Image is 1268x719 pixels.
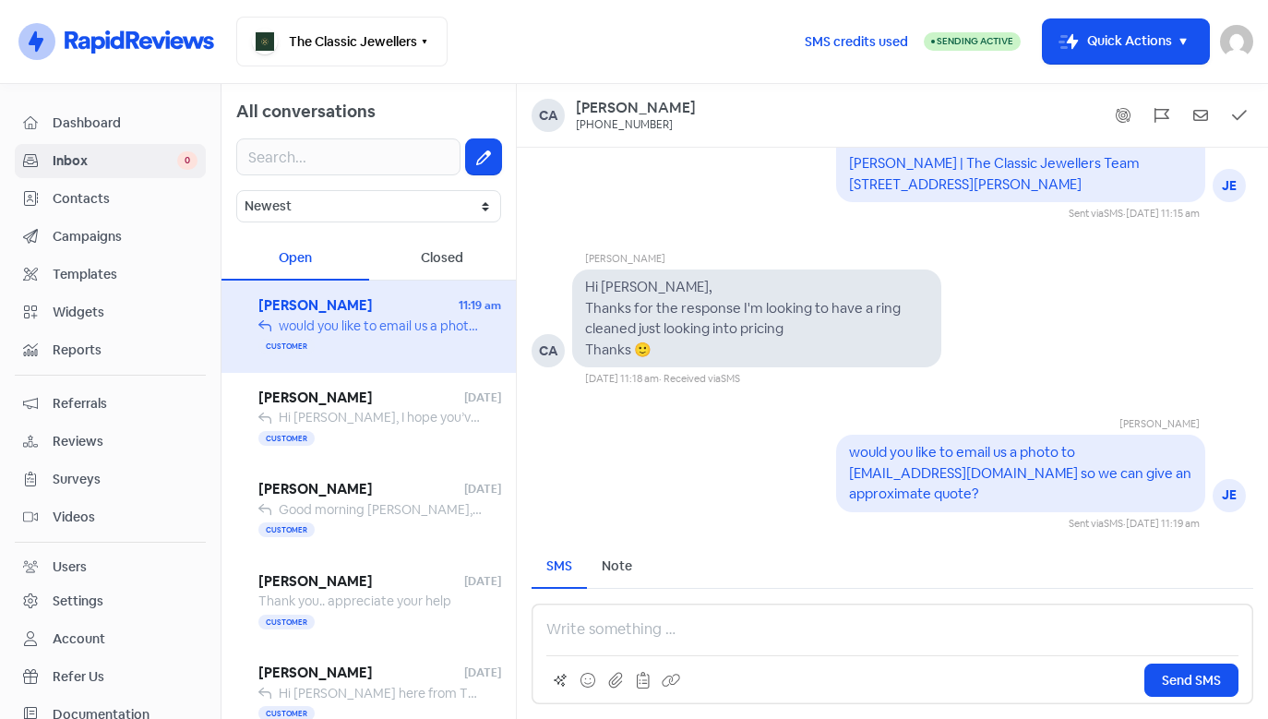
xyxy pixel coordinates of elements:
[1043,19,1209,64] button: Quick Actions
[532,99,565,132] div: Ca
[1213,169,1246,202] div: JE
[15,144,206,178] a: Inbox 0
[15,584,206,618] a: Settings
[849,51,1178,193] pre: Good Morning [PERSON_NAME], Yes we can polish off gold plating on silver jewellery. What are you ...
[53,508,197,527] span: Videos
[53,557,87,577] div: Users
[721,372,740,385] span: SMS
[1162,671,1221,690] span: Send SMS
[464,573,501,590] span: [DATE]
[924,30,1021,53] a: Sending Active
[53,432,197,451] span: Reviews
[1213,479,1246,512] div: JE
[464,481,501,497] span: [DATE]
[53,629,105,649] div: Account
[258,593,451,609] span: Thank you.. appreciate your help
[258,615,315,629] span: Customer
[585,371,659,387] div: [DATE] 11:18 am
[258,431,315,446] span: Customer
[15,550,206,584] a: Users
[1069,207,1126,220] span: Sent via ·
[532,334,565,367] div: CA
[53,265,197,284] span: Templates
[15,462,206,497] a: Surveys
[236,138,461,175] input: Search...
[177,151,197,170] span: 0
[15,387,206,421] a: Referrals
[15,500,206,534] a: Videos
[1104,207,1123,220] span: SMS
[585,251,941,270] div: [PERSON_NAME]
[1148,102,1176,129] button: Flag conversation
[805,32,908,52] span: SMS credits used
[1126,206,1200,222] div: [DATE] 11:15 am
[258,388,464,409] span: [PERSON_NAME]
[53,227,197,246] span: Campaigns
[53,470,197,489] span: Surveys
[585,278,903,358] pre: Hi [PERSON_NAME], Thanks for the response I'm looking to have a ring cleaned just looking into pr...
[659,371,740,387] div: · Received via
[258,479,464,500] span: [PERSON_NAME]
[53,394,197,413] span: Referrals
[1187,102,1214,129] button: Mark as unread
[464,665,501,681] span: [DATE]
[1190,645,1250,701] iframe: chat widget
[15,333,206,367] a: Reports
[15,295,206,330] a: Widgets
[258,522,315,537] span: Customer
[53,303,197,322] span: Widgets
[236,17,448,66] button: The Classic Jewellers
[1226,102,1253,129] button: Mark as closed
[258,339,315,354] span: Customer
[937,35,1013,47] span: Sending Active
[53,667,197,687] span: Refer Us
[1069,517,1126,530] span: Sent via ·
[1126,516,1200,532] div: [DATE] 11:19 am
[464,389,501,406] span: [DATE]
[53,592,103,611] div: Settings
[1220,25,1253,58] img: User
[1104,517,1123,530] span: SMS
[15,622,206,656] a: Account
[546,557,572,576] div: SMS
[279,318,942,334] span: would you like to email us a photo to [EMAIL_ADDRESS][DOMAIN_NAME] so we can give an approximate ...
[1144,664,1238,697] button: Send SMS
[459,297,501,314] span: 11:19 am
[15,106,206,140] a: Dashboard
[602,557,632,576] div: Note
[53,189,197,209] span: Contacts
[15,182,206,216] a: Contacts
[258,571,464,593] span: [PERSON_NAME]
[15,660,206,694] a: Refer Us
[576,118,673,133] div: [PHONE_NUMBER]
[53,114,197,133] span: Dashboard
[221,237,369,281] div: Open
[890,416,1200,436] div: [PERSON_NAME]
[236,101,376,122] span: All conversations
[849,443,1194,502] pre: would you like to email us a photo to [EMAIL_ADDRESS][DOMAIN_NAME] so we can give an approximate ...
[789,30,924,50] a: SMS credits used
[15,258,206,292] a: Templates
[15,425,206,459] a: Reviews
[258,295,459,317] span: [PERSON_NAME]
[258,663,464,684] span: [PERSON_NAME]
[15,220,206,254] a: Campaigns
[53,341,197,360] span: Reports
[369,237,517,281] div: Closed
[576,99,696,118] a: [PERSON_NAME]
[53,151,177,171] span: Inbox
[1109,102,1137,129] button: Show system messages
